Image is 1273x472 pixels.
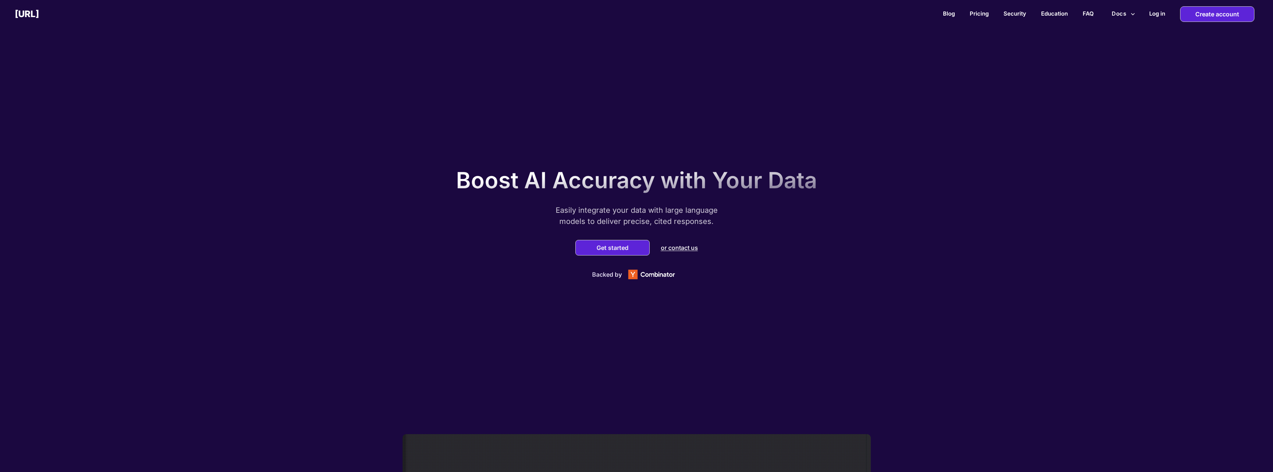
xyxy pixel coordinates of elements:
button: Get started [594,244,631,251]
p: or contact us [661,244,698,251]
p: Backed by [592,271,622,278]
a: Education [1041,10,1068,17]
h2: Log in [1149,10,1165,17]
p: Boost AI Accuracy with Your Data [456,167,817,193]
img: Y Combinator logo [622,266,681,283]
p: Create account [1195,7,1239,22]
a: FAQ [1083,10,1094,17]
h2: [URL] [15,9,39,19]
a: Pricing [970,10,989,17]
a: Security [1004,10,1026,17]
a: Blog [943,10,955,17]
p: Easily integrate your data with large language models to deliver precise, cited responses. [544,205,730,227]
button: more [1109,7,1138,21]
